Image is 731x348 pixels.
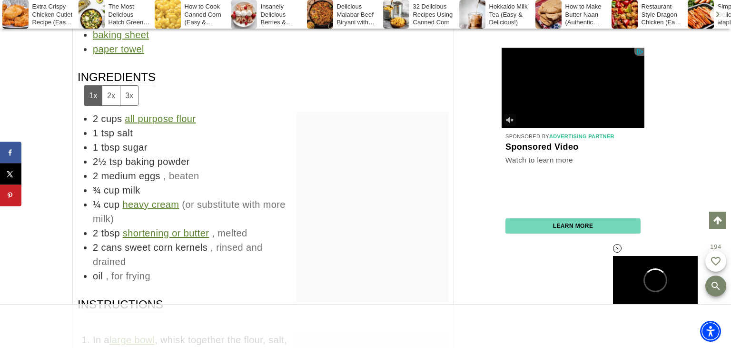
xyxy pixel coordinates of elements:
span: medium [101,171,137,181]
span: baking powder [125,156,189,167]
iframe: Advertisement [192,305,539,348]
span: cup [104,199,119,210]
a: heavy cream [122,199,179,210]
span: cans [101,242,122,253]
span: 1 [93,142,99,153]
span: eggs [139,171,160,181]
img: svg+xml;base64,PHN2ZyB3aWR0aD0iMzIiIGhlaWdodD0iMzIiIHhtbG5zPSJodHRwOi8vd3d3LnczLm9yZy8yMDAwL3N2Zy... [504,114,516,126]
span: , for frying [106,271,150,281]
span: , rinsed and drained [93,242,263,267]
span: milk [122,185,140,195]
span: sugar [123,142,148,153]
span: 2 [93,171,99,181]
a: Watch to learn more [505,155,641,165]
span: sweet corn kernels [125,242,207,253]
span: 2 [93,113,99,124]
span: ¾ [93,185,101,195]
span: oil [93,271,103,281]
span: 1 [93,128,99,138]
button: Adjust servings by 3x [120,86,138,105]
button: Adjust servings by 1x [84,86,102,105]
span: tbsp [101,228,120,238]
a: Scroll to top [709,212,726,229]
span: 2½ [93,156,107,167]
span: Ingredients [78,70,156,105]
a: baking sheet [93,30,149,40]
img: OBA_TRANS.png [635,48,644,55]
span: tbsp [101,142,120,153]
span: Advertising Partner [549,133,614,139]
span: , melted [212,228,247,238]
a: Sponsored By [505,133,614,139]
span: tsp [101,128,115,138]
span: 2 [93,242,99,253]
span: , beaten [163,171,199,181]
span: cup [104,185,119,195]
span: Instructions [78,297,163,327]
a: Learn more [553,223,593,229]
a: shortening or butter [123,228,209,238]
iframe: Advertisement [296,112,449,135]
a: paper towel [93,44,144,54]
a: all purpose flour [125,113,196,124]
span: tsp [109,156,123,167]
button: Adjust servings by 2x [102,86,120,105]
span: salt [117,128,133,138]
span: (or substitute with more milk) [93,199,286,224]
span: cups [101,113,122,124]
a: Sponsored Video [505,142,641,153]
div: Accessibility Menu [700,321,721,342]
span: ¼ [93,199,101,210]
span: 2 [93,228,99,238]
